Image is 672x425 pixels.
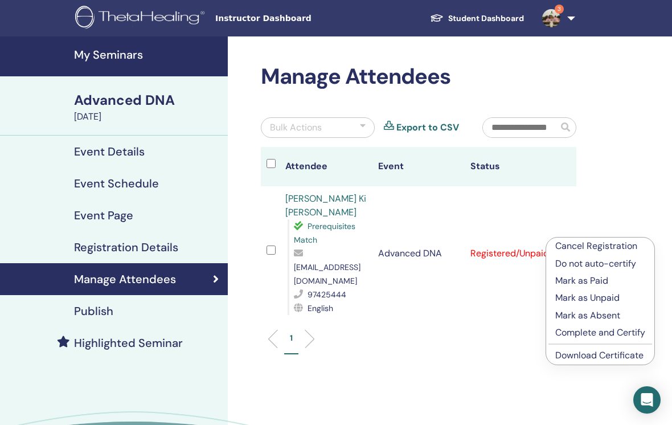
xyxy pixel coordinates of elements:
h4: Event Page [74,209,133,222]
img: logo.png [75,6,208,31]
a: Export to CSV [396,121,459,134]
div: Advanced DNA [74,91,221,110]
th: Event [372,147,465,186]
td: Advanced DNA [372,186,465,321]
div: Open Intercom Messenger [633,386,661,414]
img: default.jpg [542,9,560,27]
th: Status [465,147,558,186]
div: Bulk Actions [270,121,322,134]
a: Student Dashboard [421,8,533,29]
h4: Event Details [74,145,145,158]
img: graduation-cap-white.svg [430,13,444,23]
span: Instructor Dashboard [215,13,386,24]
span: English [308,303,333,313]
p: Mark as Paid [555,274,645,288]
h4: Event Schedule [74,177,159,190]
h4: Highlighted Seminar [74,336,183,350]
a: Advanced DNA[DATE] [67,91,228,124]
p: Mark as Absent [555,309,645,322]
h4: Publish [74,304,113,318]
p: Do not auto-certify [555,257,645,271]
div: [DATE] [74,110,221,124]
p: 1 [290,332,293,344]
h4: Manage Attendees [74,272,176,286]
p: Mark as Unpaid [555,291,645,305]
a: Download Certificate [555,349,644,361]
span: 3 [555,5,564,14]
th: Attendee [280,147,372,186]
a: [PERSON_NAME] Ki [PERSON_NAME] [285,193,366,218]
p: Complete and Certify [555,326,645,340]
span: [EMAIL_ADDRESS][DOMAIN_NAME] [294,262,360,286]
h4: My Seminars [74,48,221,62]
h2: Manage Attendees [261,64,576,90]
span: 97425444 [308,289,346,300]
span: Prerequisites Match [294,221,355,245]
h4: Registration Details [74,240,178,254]
p: Cancel Registration [555,239,645,253]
